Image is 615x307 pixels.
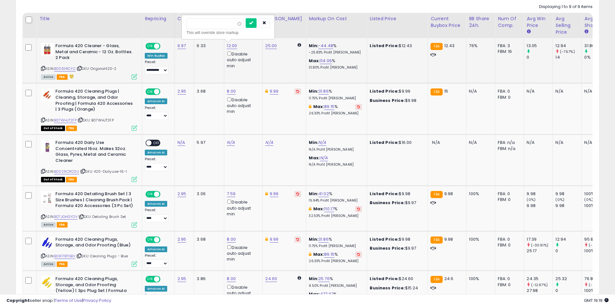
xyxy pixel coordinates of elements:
small: FBA [430,88,442,95]
span: | SKU: Cleaning Plugs - Blue [76,253,128,259]
div: 25.32 [555,276,581,282]
div: $15.24 [370,285,423,291]
div: FBA: n/a [498,140,519,145]
p: 11.75% Profit [PERSON_NAME] [309,96,362,101]
div: Disable auto adjust min [227,244,258,262]
div: 0 [555,248,581,254]
div: N/A [527,140,548,145]
span: All listings currently available for purchase on Amazon [41,261,56,267]
div: BB Share 24h. [469,15,492,29]
div: Preset: [145,106,170,120]
div: 3.68 [197,236,219,242]
div: % [309,191,362,203]
div: % [309,276,362,288]
small: FBA [430,236,442,244]
a: 9.99 [270,191,279,197]
div: % [309,236,362,248]
b: Formula 420 Detailing Brush Set | 3 Size Brushes | Cleaning Brush Pack | Formula 420 Accessories ... [55,191,133,211]
div: 100% [584,248,610,254]
div: FBM: n/a [498,146,519,152]
div: Markup on Cost [309,15,364,22]
div: 14 [555,54,581,60]
span: OFF [152,140,162,146]
p: -25.83% Profit [PERSON_NAME] [309,50,362,55]
small: FBA [430,276,442,283]
div: FBA: 0 [498,88,519,94]
a: 12.00 [227,43,237,49]
div: Amazon AI [145,286,167,292]
span: | SKU: 420-Dailyuse-16-1 [80,169,127,174]
small: Avg BB Share. [584,29,588,35]
b: Business Price: [370,245,405,251]
a: 89.15 [324,251,334,258]
p: 32.53% Profit [PERSON_NAME] [309,214,362,218]
b: Formula 420 Cleaning Plugs | Cleaning, Storage, and Odor Proofing | Formula 420 Accessories | 3 P... [55,88,133,114]
div: 95.83% [584,236,610,242]
div: ASIN: [41,140,137,181]
i: hazardous material [68,74,74,79]
th: The percentage added to the cost of goods (COGS) that forms the calculator for Min & Max prices. [306,13,367,38]
small: (-7.57%) [560,49,575,54]
a: Terms of Use [55,297,82,303]
p: 31.80% Profit [PERSON_NAME] [309,65,362,70]
div: % [309,43,362,55]
div: FBM: 16 [498,49,519,54]
a: 41.02 [318,191,329,197]
div: Preset: [145,60,170,74]
div: FBM: 0 [498,95,519,100]
a: -44.48 [318,43,333,49]
span: | SKU: Origonal420-2 [77,66,116,71]
span: FBA [57,222,68,228]
a: 2.95 [177,191,186,197]
small: (0%) [527,197,536,202]
div: Title [39,15,139,22]
div: FBM: 0 [498,242,519,248]
div: N/A [469,88,490,94]
div: 100% [584,191,610,197]
div: 9.98 [527,203,553,209]
b: Min: [309,191,318,197]
span: N/A [432,139,440,145]
b: Listed Price: [370,43,399,49]
span: ON [146,89,154,95]
small: (0%) [555,197,564,202]
div: 12.94 [555,236,581,242]
div: 3.86 [197,276,219,282]
div: 9.98 [555,191,581,197]
div: Displaying 1 to 9 of 9 items [539,4,593,10]
b: Listed Price: [370,276,399,282]
p: 9.50% Profit [PERSON_NAME] [309,284,362,288]
b: Max: [309,155,320,161]
div: Listed Price [370,15,425,22]
div: $9.97 [370,200,423,206]
div: Num of Comp. [498,15,521,29]
b: Min: [309,43,318,49]
small: (-4.17%) [589,243,603,248]
div: $9.98 [370,191,423,197]
span: 2025-10-6 19:19 GMT [584,297,609,303]
a: 9.99 [270,88,279,95]
div: 6.33 [197,43,219,49]
a: 31.86 [318,236,329,243]
div: 100% [469,236,490,242]
a: 2.95 [177,276,186,282]
img: 41NpavfeccL._SL40_.jpg [41,276,54,289]
span: ON [146,277,154,282]
b: Listed Price: [370,236,399,242]
a: B07JGHGYDV [54,214,78,220]
b: Max: [313,206,324,212]
div: N/A [555,88,577,94]
span: OFF [160,89,170,95]
a: N/A [227,139,234,146]
div: 17.39 [527,236,553,242]
div: Cost [177,15,192,22]
div: 100% [469,191,490,197]
b: Formula 420 Cleaner - Glass, Metal and Ceramic - 12 Oz. Bottles. 2 Pack [55,43,133,62]
a: N/A [265,139,273,146]
img: 31Cthlw0-FL._SL40_.jpg [41,88,54,101]
a: 24.60 [265,276,277,282]
div: % [309,58,362,70]
div: Avg BB Share [584,15,608,29]
span: 15 [444,88,448,94]
a: 9.99 [270,236,279,243]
